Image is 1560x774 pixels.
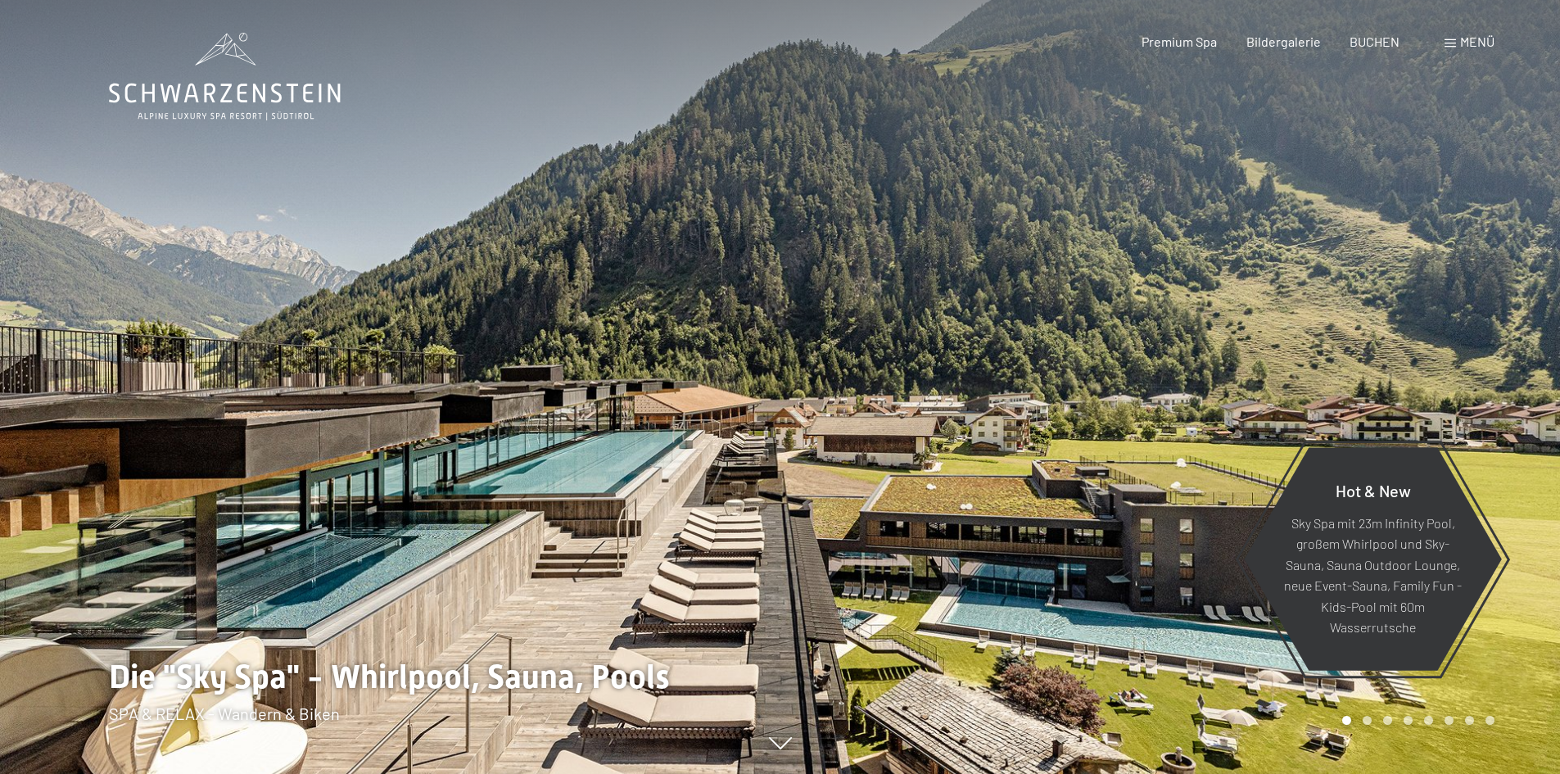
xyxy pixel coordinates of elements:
div: Carousel Page 6 [1445,716,1454,725]
a: Premium Spa [1142,34,1217,49]
div: Carousel Page 1 (Current Slide) [1342,716,1351,725]
div: Carousel Page 5 [1424,716,1433,725]
p: Sky Spa mit 23m Infinity Pool, großem Whirlpool und Sky-Sauna, Sauna Outdoor Lounge, neue Event-S... [1284,512,1462,638]
div: Carousel Page 3 [1383,716,1392,725]
div: Carousel Page 2 [1363,716,1372,725]
div: Carousel Pagination [1336,716,1494,725]
span: Hot & New [1336,480,1411,500]
a: Bildergalerie [1246,34,1321,49]
a: BUCHEN [1350,34,1399,49]
div: Carousel Page 4 [1404,716,1413,725]
div: Carousel Page 7 [1465,716,1474,725]
span: Menü [1460,34,1494,49]
a: Hot & New Sky Spa mit 23m Infinity Pool, großem Whirlpool und Sky-Sauna, Sauna Outdoor Lounge, ne... [1243,446,1503,672]
div: Carousel Page 8 [1485,716,1494,725]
